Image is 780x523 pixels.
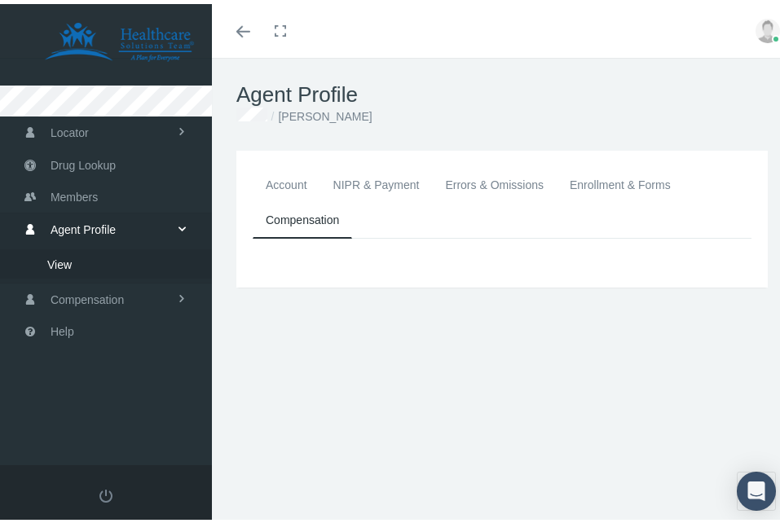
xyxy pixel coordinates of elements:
[253,198,352,235] a: Compensation
[51,146,116,177] span: Drug Lookup
[47,247,72,275] span: View
[737,468,776,507] div: Open Intercom Messenger
[267,103,372,121] li: [PERSON_NAME]
[236,78,768,103] h1: Agent Profile
[51,178,98,209] span: Members
[557,163,684,199] a: Enrollment & Forms
[756,15,780,39] img: user-placeholder.jpg
[432,163,557,199] a: Errors & Omissions
[21,18,217,59] img: HEALTHCARE SOLUTIONS TEAM, LLC
[51,312,74,343] span: Help
[320,163,433,199] a: NIPR & Payment
[51,113,89,144] span: Locator
[51,280,124,311] span: Compensation
[51,210,116,241] span: Agent Profile
[253,163,320,199] a: Account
